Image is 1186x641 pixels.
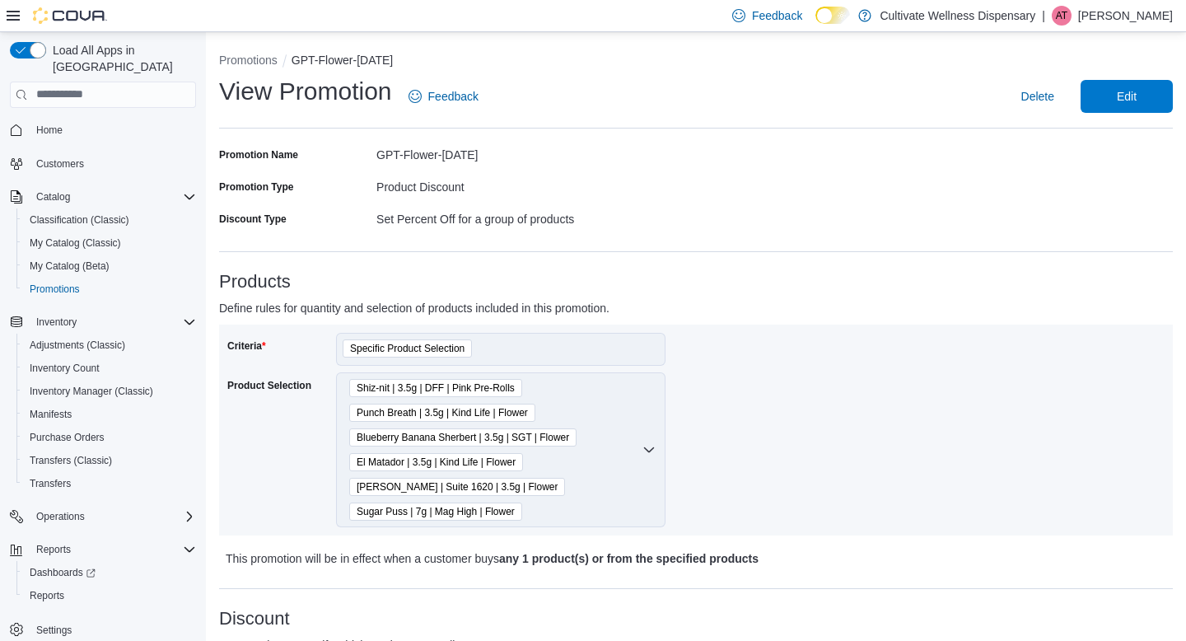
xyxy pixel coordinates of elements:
button: Home [3,118,203,142]
span: Manifests [23,405,196,424]
label: Product Selection [227,379,311,392]
button: Transfers (Classic) [16,449,203,472]
img: Cova [33,7,107,24]
button: Adjustments (Classic) [16,334,203,357]
a: Customers [30,154,91,174]
span: Reports [36,543,71,556]
a: Home [30,120,69,140]
span: Catalog [36,190,70,204]
a: Dashboards [23,563,102,583]
p: Define rules for quantity and selection of products included in this promotion. [219,298,935,318]
div: Amity Turner [1052,6,1072,26]
button: Catalog [30,187,77,207]
nav: An example of EuiBreadcrumbs [219,52,1173,72]
span: Feedback [428,88,479,105]
a: Dashboards [16,561,203,584]
span: My Catalog (Beta) [23,256,196,276]
span: Adjustments (Classic) [23,335,196,355]
button: My Catalog (Beta) [16,255,203,278]
span: Inventory Count [30,362,100,375]
span: Blueberry Banana Sherbert | 3.5g | SGT | Flower [349,428,577,447]
span: Load All Apps in [GEOGRAPHIC_DATA] [46,42,196,75]
span: Specific Product Selection [350,340,465,357]
button: Inventory [3,311,203,334]
span: Chad McKey | Suite 1620 | 3.5g | Flower [349,478,565,496]
span: Inventory Count [23,358,196,378]
span: Dashboards [23,563,196,583]
p: This promotion will be in effect when a customer buys [226,549,932,568]
p: | [1042,6,1045,26]
span: Settings [30,619,196,639]
a: Settings [30,620,78,640]
span: Punch Breath | 3.5g | Kind Life | Flower [357,405,528,421]
h3: Products [219,272,1173,292]
span: Settings [36,624,72,637]
label: Promotion Name [219,148,298,161]
button: Edit [1081,80,1173,113]
label: Criteria [227,339,266,353]
button: Inventory Manager (Classic) [16,380,203,403]
span: Inventory Manager (Classic) [30,385,153,398]
span: Classification (Classic) [23,210,196,230]
span: Feedback [752,7,802,24]
span: Home [36,124,63,137]
button: Classification (Classic) [16,208,203,232]
span: Operations [30,507,196,526]
span: My Catalog (Classic) [23,233,196,253]
button: Reports [16,584,203,607]
p: [PERSON_NAME] [1078,6,1173,26]
a: Classification (Classic) [23,210,136,230]
span: AT [1056,6,1067,26]
span: Adjustments (Classic) [30,339,125,352]
a: Transfers [23,474,77,494]
span: Manifests [30,408,72,421]
span: Specific Product Selection [343,339,472,358]
span: Sugar Puss | 7g | Mag High | Flower [357,503,515,520]
input: Dark Mode [815,7,850,24]
span: Blueberry Banana Sherbert | 3.5g | SGT | Flower [357,429,569,446]
button: Manifests [16,403,203,426]
span: Shiz-nit | 3.5g | DFF | Pink Pre-Rolls [357,380,515,396]
label: Discount Type [219,213,287,226]
h3: Discount [219,609,1173,629]
span: Classification (Classic) [30,213,129,227]
span: Operations [36,510,85,523]
a: Manifests [23,405,78,424]
span: My Catalog (Classic) [30,236,121,250]
button: Reports [30,540,77,559]
span: Home [30,119,196,140]
span: [PERSON_NAME] | Suite 1620 | 3.5g | Flower [357,479,558,495]
p: Cultivate Wellness Dispensary [880,6,1035,26]
span: Transfers [30,477,71,490]
a: Promotions [23,279,86,299]
span: Delete [1021,88,1054,105]
button: Purchase Orders [16,426,203,449]
label: Promotion Type [219,180,293,194]
span: Sugar Puss | 7g | Mag High | Flower [349,503,522,521]
button: Promotions [219,54,278,67]
button: Operations [30,507,91,526]
button: Customers [3,152,203,175]
a: Feedback [402,80,485,113]
button: Inventory Count [16,357,203,380]
button: Settings [3,617,203,641]
button: Catalog [3,185,203,208]
h1: View Promotion [219,75,392,108]
button: Inventory [30,312,83,332]
span: Transfers (Classic) [30,454,112,467]
span: Shiz-nit | 3.5g | DFF | Pink Pre-Rolls [349,379,522,397]
a: My Catalog (Beta) [23,256,116,276]
span: Reports [30,589,64,602]
span: El Matador | 3.5g | Kind Life | Flower [357,454,516,470]
span: Punch Breath | 3.5g | Kind Life | Flower [349,404,535,422]
div: GPT-Flower-[DATE] [376,142,696,161]
span: Purchase Orders [23,428,196,447]
button: Transfers [16,472,203,495]
span: Purchase Orders [30,431,105,444]
b: any 1 product(s) or from the specified products [499,552,759,565]
button: GPT-Flower-[DATE] [292,54,393,67]
a: Purchase Orders [23,428,111,447]
span: Inventory Manager (Classic) [23,381,196,401]
span: Dark Mode [815,24,816,25]
span: Transfers (Classic) [23,451,196,470]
